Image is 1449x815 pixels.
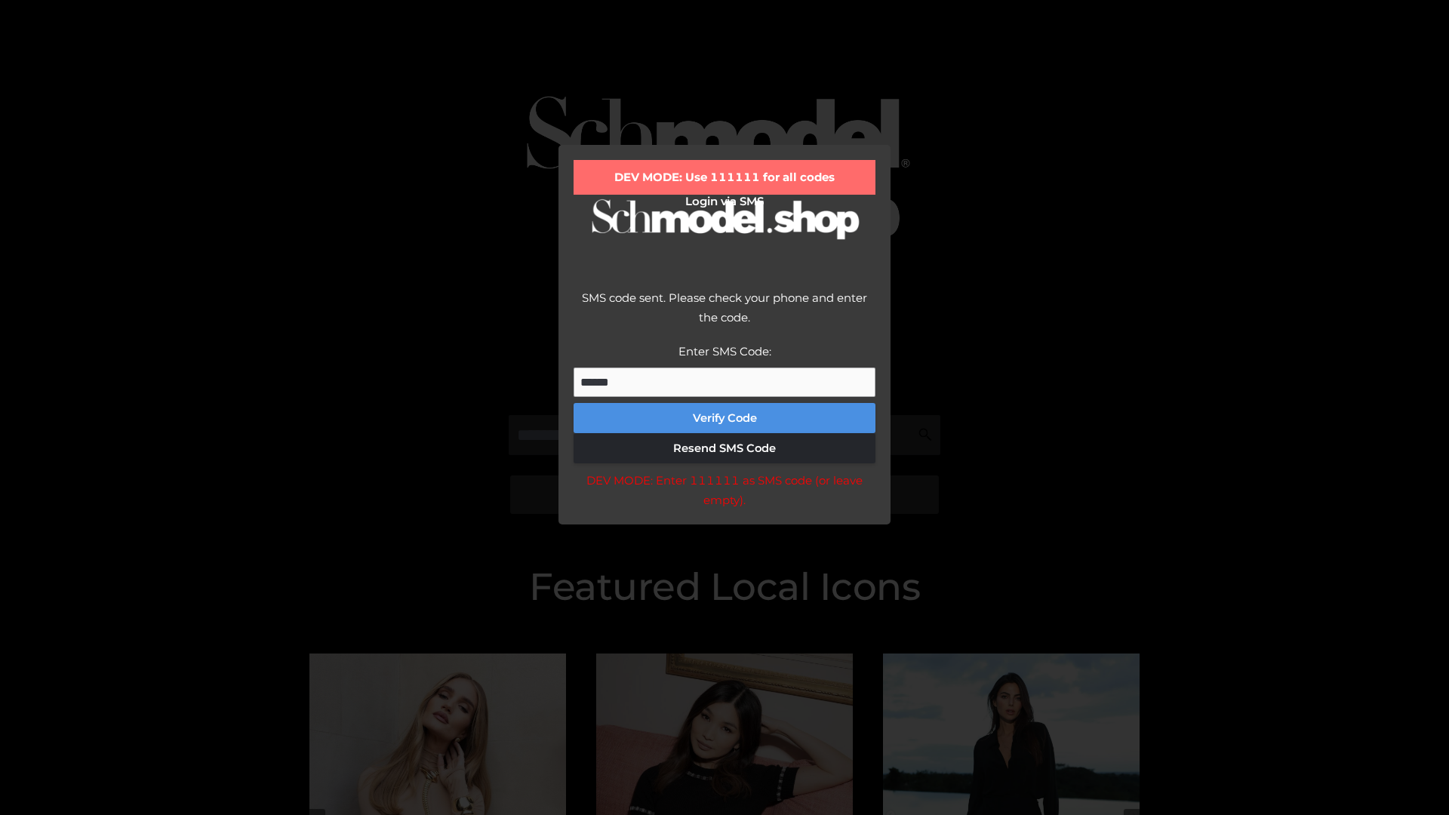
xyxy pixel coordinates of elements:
[574,288,875,342] div: SMS code sent. Please check your phone and enter the code.
[678,344,771,358] label: Enter SMS Code:
[574,160,875,195] div: DEV MODE: Use 111111 for all codes
[574,403,875,433] button: Verify Code
[574,471,875,509] div: DEV MODE: Enter 111111 as SMS code (or leave empty).
[574,433,875,463] button: Resend SMS Code
[574,195,875,208] h2: Login via SMS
